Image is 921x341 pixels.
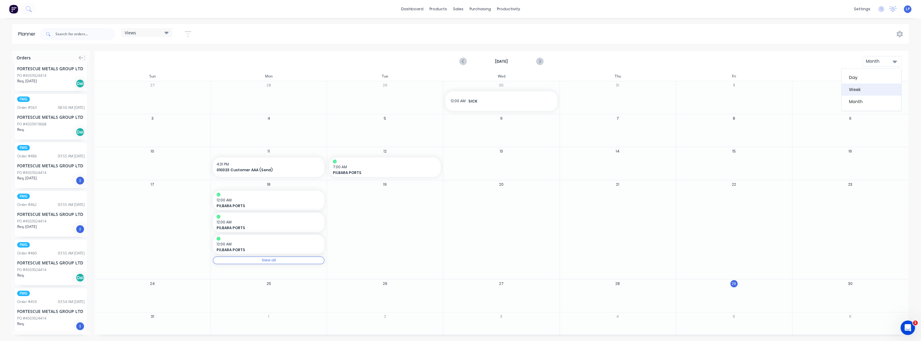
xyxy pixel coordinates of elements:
span: 12:00 AM [450,98,465,104]
span: Orders [17,55,31,61]
button: 12 [381,148,389,155]
button: 4 [614,313,621,320]
span: FMG [17,242,30,248]
div: PO #4503024414 [17,170,46,175]
button: 29 [381,82,389,89]
button: 30 [498,82,505,89]
div: Order # 459 [17,299,37,305]
div: I [76,225,85,234]
div: Del [76,128,85,137]
span: PILBARA PORTS [217,247,311,253]
button: 16 [847,148,854,155]
span: SICK [468,99,552,104]
div: FORTESCUE METALS GROUP LTD [17,308,85,314]
div: Order # 486 [17,153,37,159]
button: 1 [265,313,272,320]
span: 12:00 AM [217,197,318,203]
button: 6 [847,313,854,320]
button: 31 [149,313,156,320]
div: FORTESCUE METALS GROUP LTD [17,114,85,120]
button: 3 [149,115,156,122]
span: Req. [DATE] [17,175,37,181]
button: 21 [614,181,621,188]
button: 8 [730,115,738,122]
strong: [DATE] [471,59,532,64]
div: Month [866,58,894,65]
span: FMG [17,145,30,150]
div: productivity [494,5,523,14]
div: Month [841,96,901,108]
span: Req. [17,127,24,132]
button: 6 [498,115,505,122]
span: 12:00 AM [217,219,318,225]
span: 7:00 AM [333,164,434,170]
button: 22 [730,181,738,188]
div: 12:00 AMPILBARA PORTS [213,213,324,232]
div: FORTESCUE METALS GROUP LTD [17,211,85,217]
div: Del [76,79,85,88]
img: Factory [9,5,18,14]
div: FORTESCUE METALS GROUP LTD [17,260,85,266]
span: Req. [17,321,24,327]
div: settings [851,5,873,14]
button: 1 [730,82,738,89]
div: Order # 563 [17,105,37,110]
div: Tue [327,72,443,81]
div: sales [450,5,467,14]
button: Previous page [460,58,467,65]
iframe: Intercom live chat [901,320,915,335]
div: Week [841,84,901,96]
button: 28 [614,280,621,287]
div: Del [76,273,85,282]
div: Wed [443,72,559,81]
button: 27 [498,280,505,287]
span: PILBARA PORTS [217,203,311,209]
button: Next page [536,58,543,65]
span: 1 [913,320,918,325]
button: 18 [265,181,272,188]
button: 29 [730,280,738,287]
div: Fri [676,72,792,81]
button: 2 [381,313,389,320]
span: 4:31 PM [217,162,318,167]
button: 14 [614,148,621,155]
button: 15 [730,148,738,155]
button: 17 [149,181,156,188]
span: FMG [17,96,30,102]
div: I [76,322,85,331]
div: PO #4503024414 [17,267,46,273]
div: 03:55 AM [DATE] [58,202,85,207]
div: Order # 460 [17,251,37,256]
button: Month [863,56,902,67]
div: 03:55 AM [DATE] [58,153,85,159]
div: 12:00 AMPILBARA PORTS [213,235,324,254]
span: Req. [17,273,24,278]
span: Views [125,30,136,36]
div: PO #4503024414 [17,219,46,224]
div: 03:54 AM [DATE] [58,299,85,305]
button: 27 [149,82,156,89]
div: 4:31 PM010323 Customer AAA (Send) [213,157,324,177]
div: PO #4503024414 [17,73,46,78]
div: Planner [18,30,39,38]
button: 28 [265,82,272,89]
div: 12:00 AMPILBARA PORTS [213,191,324,210]
span: 12:00 AM [217,242,318,247]
button: 10 [149,148,156,155]
span: FMG [17,194,30,199]
div: Mon [211,72,327,81]
button: 31 [614,82,621,89]
div: purchasing [467,5,494,14]
button: 4 [265,115,272,122]
button: 24 [149,280,156,287]
div: 7:00 AMPILBARA PORTS [329,157,441,177]
div: Sun [94,72,211,81]
div: I [76,176,85,185]
button: 30 [847,280,854,287]
input: Search for orders... [55,28,115,40]
button: 20 [498,181,505,188]
div: 12:00 AMSICK [445,91,557,111]
button: 26 [381,280,389,287]
div: Sat [792,72,908,81]
button: 13 [498,148,505,155]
